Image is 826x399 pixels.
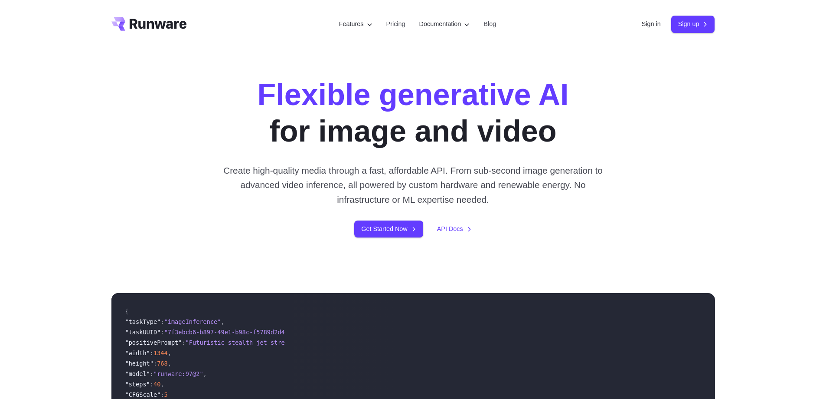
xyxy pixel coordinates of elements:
[125,308,129,315] span: {
[125,350,150,356] span: "width"
[125,318,161,325] span: "taskType"
[125,370,150,377] span: "model"
[125,329,161,336] span: "taskUUID"
[125,381,150,388] span: "steps"
[483,19,496,29] a: Blog
[150,370,153,377] span: :
[386,19,405,29] a: Pricing
[153,370,203,377] span: "runware:97@2"
[160,318,164,325] span: :
[168,360,171,367] span: ,
[437,224,472,234] a: API Docs
[125,391,161,398] span: "CFGScale"
[157,360,168,367] span: 768
[160,329,164,336] span: :
[125,339,182,346] span: "positivePrompt"
[642,19,661,29] a: Sign in
[354,221,423,237] a: Get Started Now
[160,381,164,388] span: ,
[164,391,168,398] span: 5
[257,78,568,112] strong: Flexible generative AI
[339,19,372,29] label: Features
[153,350,168,356] span: 1344
[182,339,185,346] span: :
[164,329,299,336] span: "7f3ebcb6-b897-49e1-b98c-f5789d2d40d7"
[164,318,221,325] span: "imageInference"
[153,381,160,388] span: 40
[186,339,509,346] span: "Futuristic stealth jet streaking through a neon-lit cityscape with glowing purple exhaust"
[150,381,153,388] span: :
[419,19,470,29] label: Documentation
[153,360,157,367] span: :
[111,17,187,31] a: Go to /
[150,350,153,356] span: :
[203,370,207,377] span: ,
[160,391,164,398] span: :
[220,163,606,207] p: Create high-quality media through a fast, affordable API. From sub-second image generation to adv...
[125,360,153,367] span: "height"
[168,350,171,356] span: ,
[221,318,224,325] span: ,
[671,16,715,33] a: Sign up
[257,76,568,149] h1: for image and video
